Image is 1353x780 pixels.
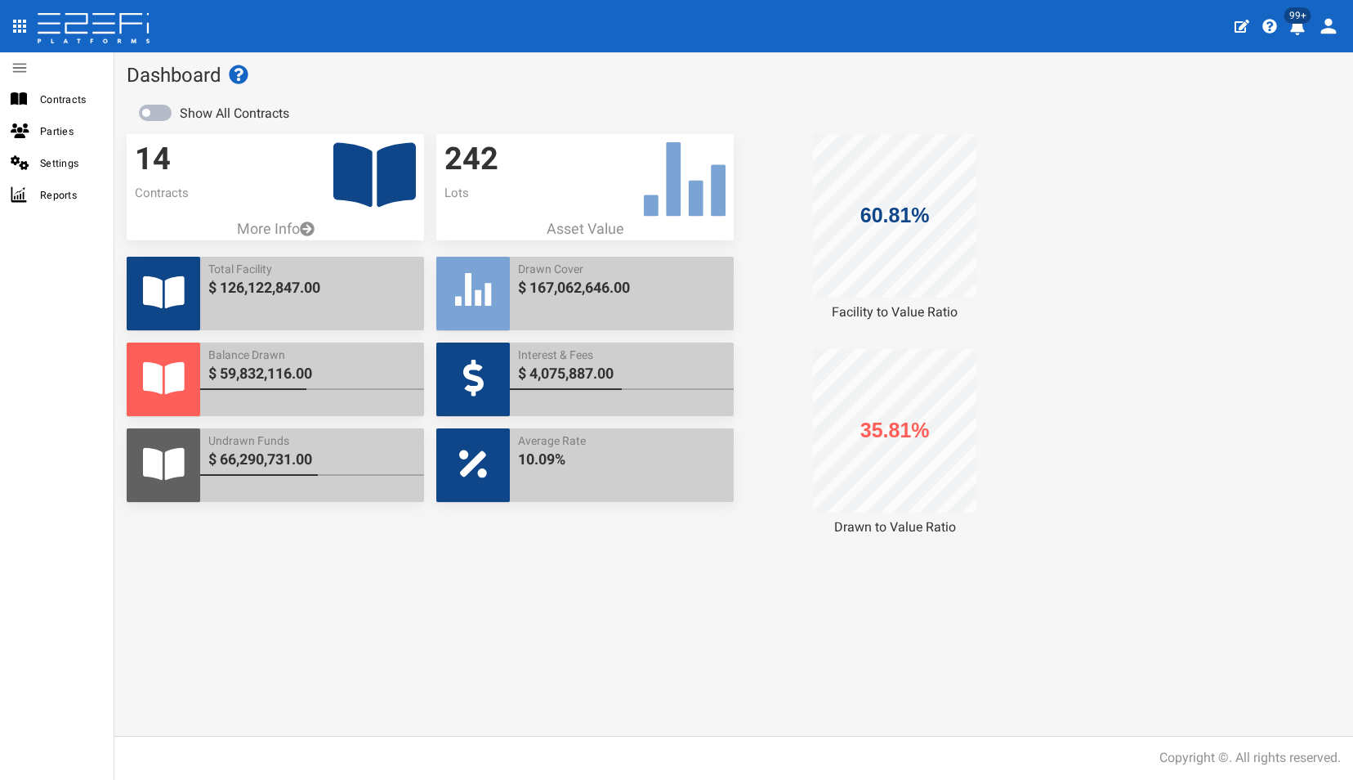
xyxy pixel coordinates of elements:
p: Asset Value [436,218,734,240]
span: 10.09% [518,449,726,470]
p: Lots [444,185,726,202]
span: Settings [40,154,100,173]
span: Undrawn Funds [208,433,416,449]
span: Reports [40,186,100,204]
span: Total Facility [208,261,416,277]
span: Contracts [40,90,100,109]
p: Contracts [135,185,416,202]
span: $ 59,832,116.00 [208,363,416,384]
span: Interest & Fees [518,347,726,363]
span: $ 4,075,887.00 [518,363,726,384]
span: Drawn Cover [518,261,726,277]
h1: Dashboard [127,65,1341,86]
span: $ 66,290,731.00 [208,449,416,470]
div: Facility to Value Ratio [746,303,1043,322]
span: Parties [40,122,100,141]
div: Drawn to Value Ratio [746,518,1043,537]
div: Copyright ©. All rights reserved. [1159,749,1341,768]
a: More Info [127,218,424,240]
span: Balance Drawn [208,347,416,363]
h3: 242 [444,142,726,177]
h3: 14 [135,142,416,177]
span: $ 126,122,847.00 [208,277,416,298]
label: Show All Contracts [180,105,289,123]
span: Average Rate [518,433,726,449]
span: $ 167,062,646.00 [518,277,726,298]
